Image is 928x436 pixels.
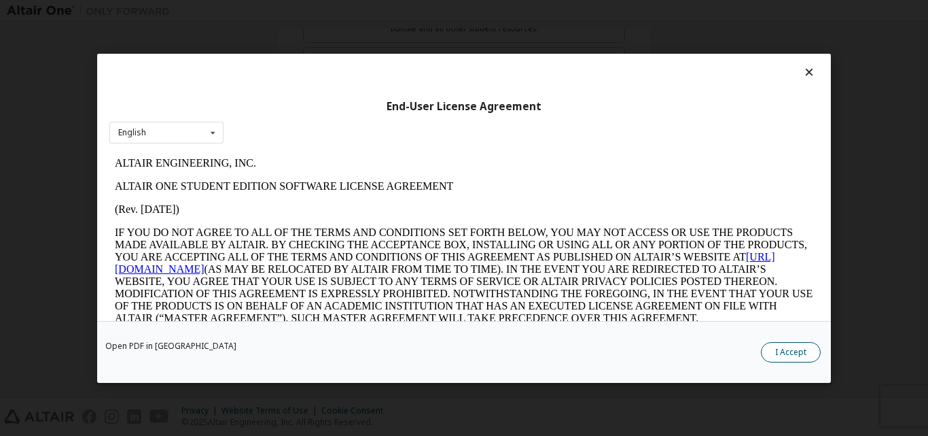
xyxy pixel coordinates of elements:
p: This Altair One Student Edition Software License Agreement (“Agreement”) is between Altair Engine... [5,184,704,233]
p: ALTAIR ONE STUDENT EDITION SOFTWARE LICENSE AGREEMENT [5,29,704,41]
div: End-User License Agreement [109,99,819,113]
button: I Accept [761,341,821,362]
p: ALTAIR ENGINEERING, INC. [5,5,704,18]
p: (Rev. [DATE]) [5,52,704,64]
div: English [118,129,146,137]
a: [URL][DOMAIN_NAME] [5,99,666,123]
a: Open PDF in [GEOGRAPHIC_DATA] [105,341,236,350]
p: IF YOU DO NOT AGREE TO ALL OF THE TERMS AND CONDITIONS SET FORTH BELOW, YOU MAY NOT ACCESS OR USE... [5,75,704,173]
